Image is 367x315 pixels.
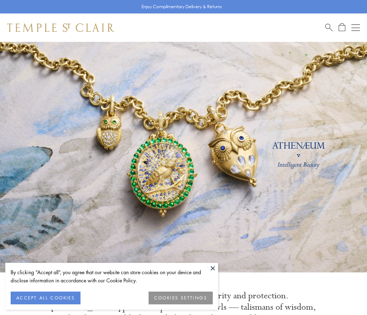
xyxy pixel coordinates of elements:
[339,23,345,32] a: Open Shopping Bag
[351,23,360,32] button: Open navigation
[11,292,80,304] button: ACCEPT ALL COOKIES
[11,268,213,284] div: By clicking “Accept all”, you agree that our website can store cookies on your device and disclos...
[149,292,213,304] button: COOKIES SETTINGS
[141,3,222,10] p: Enjoy Complimentary Delivery & Returns
[7,23,114,32] img: Temple St. Clair
[325,23,333,32] a: Search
